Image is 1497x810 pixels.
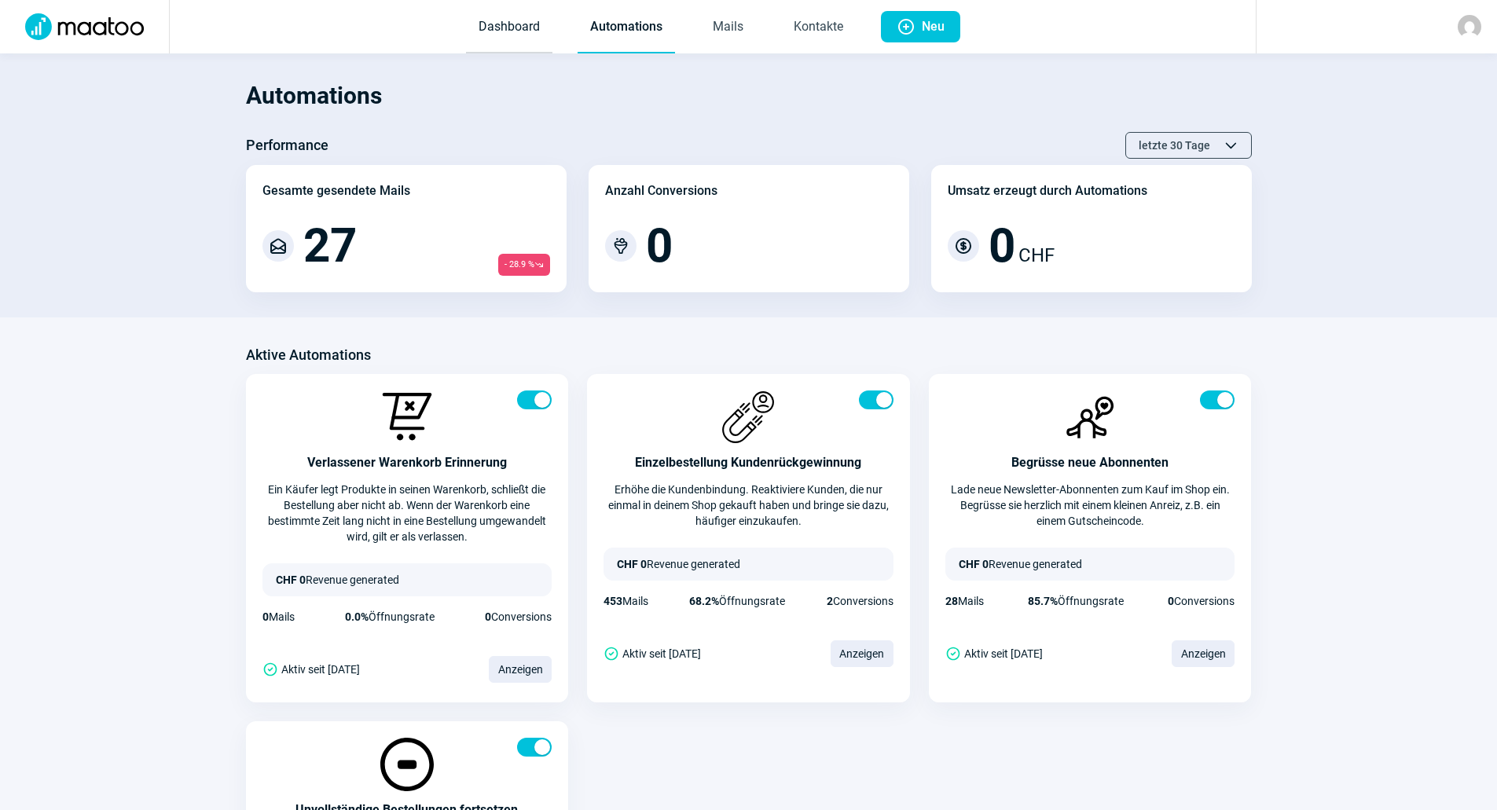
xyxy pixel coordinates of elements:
[689,593,785,609] div: Öffnungsrate
[617,558,647,570] span: CHF 0
[622,646,701,662] span: Aktiv seit [DATE]
[498,254,550,276] span: - 28.9 %
[303,222,357,269] span: 27
[945,595,958,607] span: 28
[831,640,893,667] span: Anzeigen
[262,181,410,200] div: Gesamte gesendete Mails
[989,558,1082,570] span: Revenue generated
[306,574,399,586] span: Revenue generated
[604,595,622,607] span: 453
[646,222,673,269] span: 0
[881,11,960,42] button: Neu
[689,595,719,607] span: 68.2%
[827,595,833,607] span: 2
[578,2,675,53] a: Automations
[345,610,369,623] span: 0.0%
[945,453,1235,472] div: Begrüsse neue Abonnenten
[948,181,1147,200] div: Umsatz erzeugt durch Automations
[281,662,360,677] span: Aktiv seit [DATE]
[1172,640,1235,667] span: Anzeigen
[1168,593,1235,609] div: Conversions
[604,453,893,472] div: Einzelbestellung Kundenrückgewinnung
[989,222,1015,269] span: 0
[466,2,552,53] a: Dashboard
[246,69,1252,123] h1: Automations
[262,453,552,472] div: Verlassener Warenkorb Erinnerung
[945,593,984,609] div: Mails
[827,593,893,609] div: Conversions
[485,610,491,623] span: 0
[959,558,989,570] span: CHF 0
[262,610,269,623] span: 0
[781,2,856,53] a: Kontakte
[1139,133,1210,158] span: letzte 30 Tage
[604,482,893,529] div: Erhöhe die Kundenbindung. Reaktiviere Kunden, die nur einmal in deinem Shop gekauft haben und bri...
[276,574,306,586] span: CHF 0
[1458,15,1481,38] img: avatar
[16,13,153,40] img: Logo
[604,593,648,609] div: Mails
[922,11,945,42] span: Neu
[246,343,371,368] h3: Aktive Automations
[1168,595,1174,607] span: 0
[964,646,1043,662] span: Aktiv seit [DATE]
[647,558,740,570] span: Revenue generated
[489,656,552,683] span: Anzeigen
[262,482,552,544] div: Ein Käufer legt Produkte in seinen Warenkorb, schließt die Bestellung aber nicht ab. Wenn der War...
[1028,595,1058,607] span: 85.7%
[1018,241,1055,269] span: CHF
[262,609,295,625] div: Mails
[945,482,1235,529] div: Lade neue Newsletter-Abonnenten zum Kauf im Shop ein. Begrüsse sie herzlich mit einem kleinen Anr...
[485,609,552,625] div: Conversions
[1028,593,1124,609] div: Öffnungsrate
[246,133,328,158] h3: Performance
[605,181,717,200] div: Anzahl Conversions
[345,609,435,625] div: Öffnungsrate
[700,2,756,53] a: Mails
